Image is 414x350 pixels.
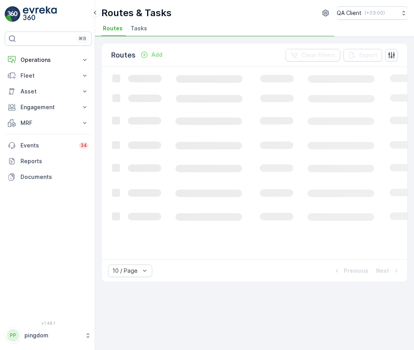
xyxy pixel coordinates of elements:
[21,103,76,111] p: Engagement
[5,169,92,185] a: Documents
[375,266,401,276] button: Next
[78,35,86,42] p: ⌘B
[5,138,92,153] a: Events34
[21,141,74,149] p: Events
[5,321,92,326] span: v 1.48.1
[151,51,162,59] p: Add
[337,6,408,20] button: QA Client(+03:00)
[365,10,385,16] p: ( +03:00 )
[101,7,172,19] p: Routes & Tasks
[5,68,92,84] button: Fleet
[7,329,19,342] div: PP
[21,173,89,181] p: Documents
[5,153,92,169] a: Reports
[21,56,76,64] p: Operations
[337,9,362,17] p: QA Client
[5,84,92,99] button: Asset
[21,72,76,80] p: Fleet
[21,157,89,165] p: Reports
[21,87,76,95] p: Asset
[343,49,382,61] button: Export
[103,24,123,32] span: Routes
[5,6,21,22] img: logo
[285,49,340,61] button: Clear Filters
[5,327,92,344] button: PPpingdom
[5,115,92,131] button: MRF
[131,24,147,32] span: Tasks
[24,331,81,339] p: pingdom
[332,266,369,276] button: Previous
[80,142,87,149] p: 34
[23,6,57,22] img: logo_light-DOdMpM7g.png
[111,50,136,61] p: Routes
[344,267,368,275] p: Previous
[137,50,166,60] button: Add
[21,119,76,127] p: MRF
[5,99,92,115] button: Engagement
[359,51,377,59] p: Export
[301,51,336,59] p: Clear Filters
[376,267,389,275] p: Next
[5,52,92,68] button: Operations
